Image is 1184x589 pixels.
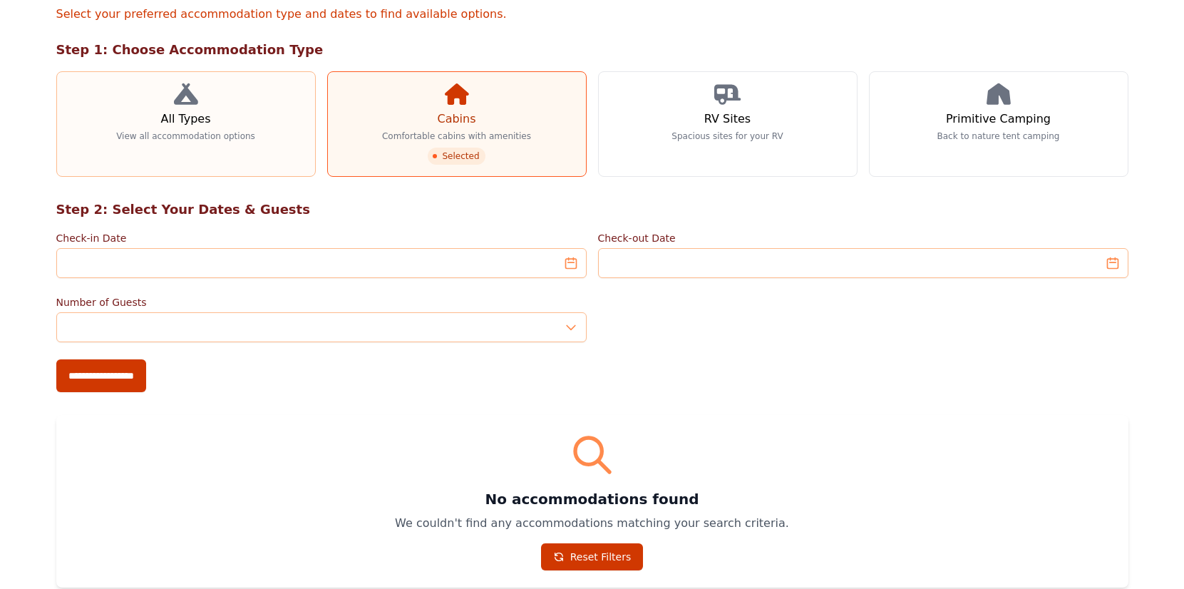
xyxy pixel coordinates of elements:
a: RV Sites Spacious sites for your RV [598,71,858,177]
h3: Primitive Camping [946,111,1051,128]
h3: RV Sites [704,111,751,128]
p: We couldn't find any accommodations matching your search criteria. [73,515,1111,532]
p: Comfortable cabins with amenities [382,130,531,142]
label: Check-out Date [598,231,1128,245]
h2: Step 1: Choose Accommodation Type [56,40,1128,60]
h3: All Types [160,111,210,128]
p: Select your preferred accommodation type and dates to find available options. [56,6,1128,23]
h2: Step 2: Select Your Dates & Guests [56,200,1128,220]
span: Selected [428,148,485,165]
a: Cabins Comfortable cabins with amenities Selected [327,71,587,177]
h3: No accommodations found [73,489,1111,509]
label: Check-in Date [56,231,587,245]
p: Back to nature tent camping [937,130,1060,142]
a: All Types View all accommodation options [56,71,316,177]
p: View all accommodation options [116,130,255,142]
p: Spacious sites for your RV [671,130,783,142]
label: Number of Guests [56,295,587,309]
a: Reset Filters [541,543,644,570]
h3: Cabins [437,111,475,128]
a: Primitive Camping Back to nature tent camping [869,71,1128,177]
